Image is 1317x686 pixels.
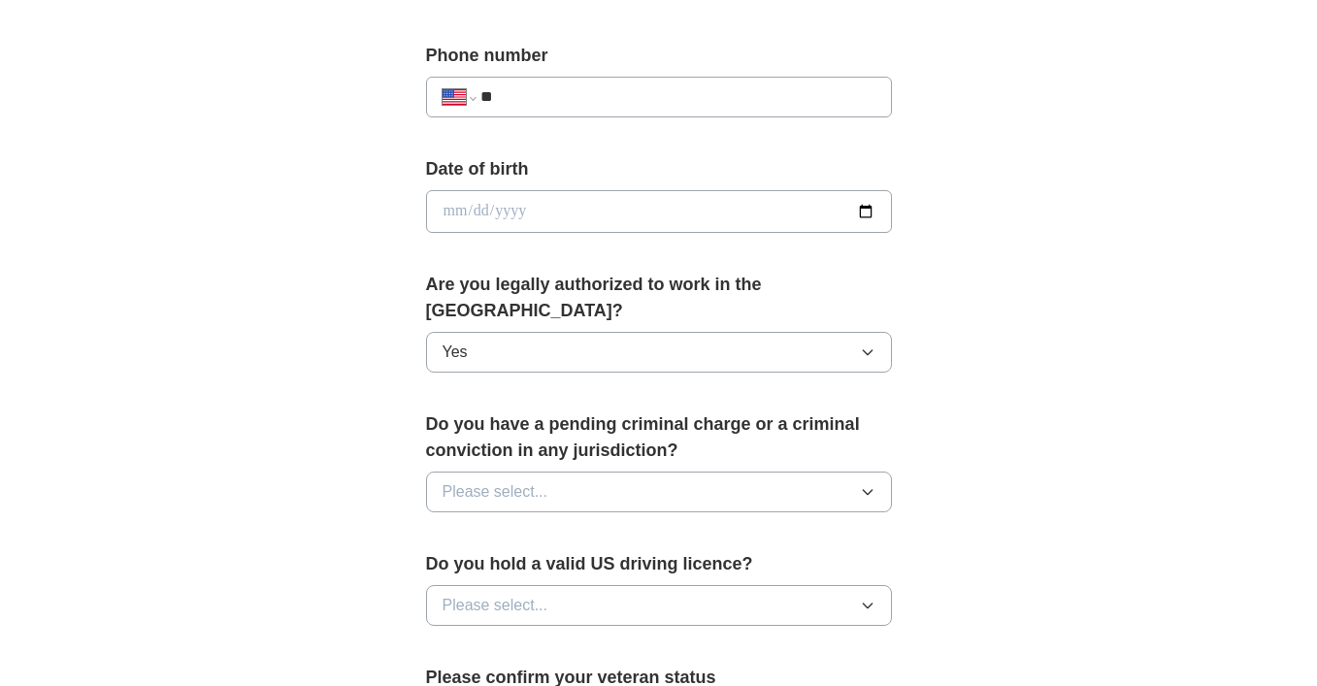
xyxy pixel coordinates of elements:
[443,341,468,364] span: Yes
[426,551,892,577] label: Do you hold a valid US driving licence?
[426,43,892,69] label: Phone number
[426,156,892,182] label: Date of birth
[426,585,892,626] button: Please select...
[443,594,548,617] span: Please select...
[426,472,892,512] button: Please select...
[426,332,892,373] button: Yes
[426,411,892,464] label: Do you have a pending criminal charge or a criminal conviction in any jurisdiction?
[443,480,548,504] span: Please select...
[426,272,892,324] label: Are you legally authorized to work in the [GEOGRAPHIC_DATA]?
